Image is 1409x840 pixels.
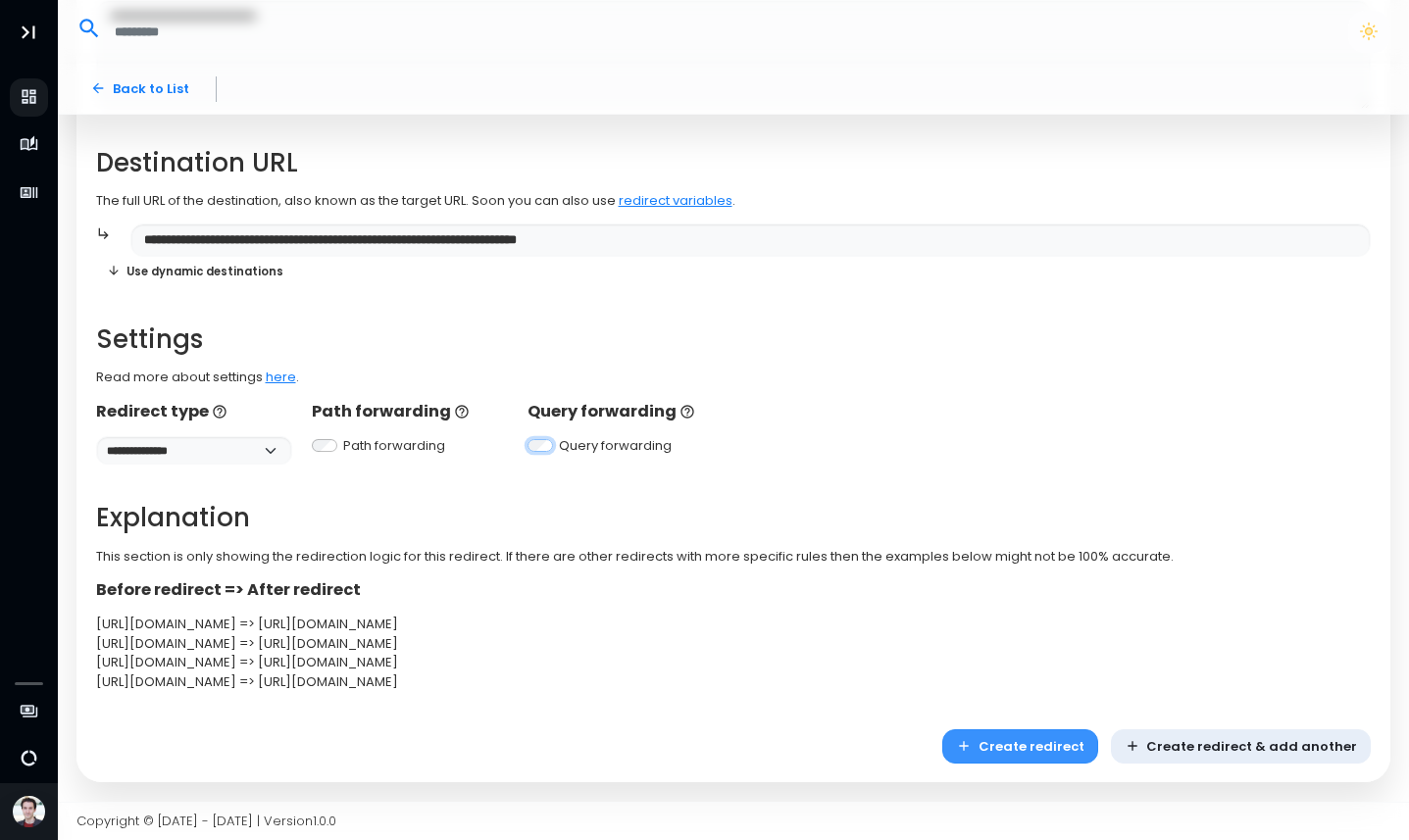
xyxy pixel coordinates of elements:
[942,729,1098,764] button: Create redirect
[266,368,296,386] a: here
[619,191,732,210] a: redirect variables
[559,436,672,456] label: Query forwarding
[96,324,1372,355] h2: Settings
[96,148,1372,178] h2: Destination URL
[1111,729,1372,764] button: Create redirect & add another
[76,72,203,106] a: Back to List
[96,503,1372,533] h2: Explanation
[96,257,295,285] button: Use dynamic destinations
[96,368,1372,387] p: Read more about settings .
[96,653,1372,672] div: [URL][DOMAIN_NAME] => [URL][DOMAIN_NAME]
[312,400,509,423] p: Path forwarding
[10,14,47,51] button: Toggle Aside
[96,547,1372,567] p: This section is only showing the redirection logic for this redirect. If there are other redirect...
[96,400,293,423] p: Redirect type
[96,578,1372,602] p: Before redirect => After redirect
[96,672,1372,692] div: [URL][DOMAIN_NAME] => [URL][DOMAIN_NAME]
[96,615,1372,634] div: [URL][DOMAIN_NAME] => [URL][DOMAIN_NAME]
[528,400,725,423] p: Query forwarding
[13,796,45,828] img: Avatar
[96,191,1372,211] p: The full URL of the destination, also known as the target URL. Soon you can also use .
[96,634,1372,654] div: [URL][DOMAIN_NAME] => [URL][DOMAIN_NAME]
[76,812,336,830] span: Copyright © [DATE] - [DATE] | Version 1.0.0
[343,436,445,456] label: Path forwarding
